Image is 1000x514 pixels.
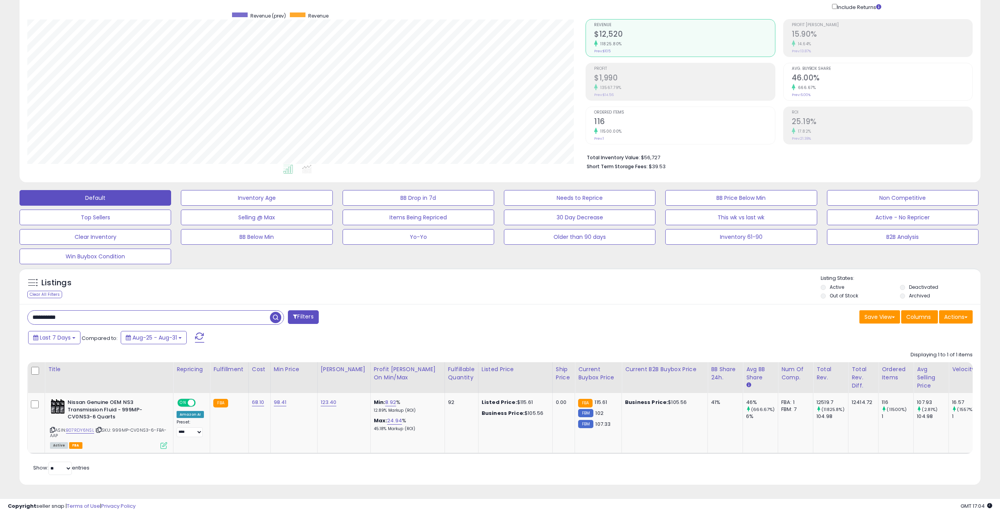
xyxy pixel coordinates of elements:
[792,49,811,53] small: Prev: 13.87%
[821,275,980,282] p: Listing States:
[448,399,472,406] div: 92
[595,420,611,428] span: 107.33
[288,310,318,324] button: Filters
[482,409,525,417] b: Business Price:
[598,85,621,91] small: 13567.79%
[578,399,593,407] small: FBA
[792,92,811,97] small: Prev: 6.00%
[917,365,945,390] div: Avg Selling Price
[852,365,875,390] div: Total Rev. Diff.
[20,190,171,206] button: Default
[594,136,604,141] small: Prev: 1
[816,365,845,382] div: Total Rev.
[385,398,396,406] a: 8.92
[274,398,287,406] a: 98.41
[343,229,494,245] button: Yo-Yo
[649,163,666,170] span: $39.53
[50,399,66,414] img: 51oNb4Mv03L._SL40_.jpg
[781,399,807,406] div: FBA: 1
[887,406,907,413] small: (11500%)
[827,210,979,225] button: Active - No Repricer
[625,365,704,373] div: Current B2B Buybox Price
[594,73,775,84] h2: $1,990
[830,292,858,299] label: Out of Stock
[781,365,810,382] div: Num of Comp.
[882,365,910,382] div: Ordered Items
[594,92,614,97] small: Prev: $14.56
[939,310,973,324] button: Actions
[598,128,622,134] small: 11500.00%
[50,442,68,449] span: All listings currently available for purchase on Amazon
[594,67,775,71] span: Profit
[816,399,848,406] div: 12519.7
[594,49,611,53] small: Prev: $105
[901,310,938,324] button: Columns
[906,313,931,321] span: Columns
[665,210,817,225] button: This wk vs last wk
[40,334,71,341] span: Last 7 Days
[66,427,94,434] a: B07RDY6NSL
[482,398,517,406] b: Listed Price:
[922,406,937,413] small: (2.81%)
[711,365,739,382] div: BB Share 24h.
[181,210,332,225] button: Selling @ Max
[816,413,848,420] div: 104.98
[28,331,80,344] button: Last 7 Days
[8,503,136,510] div: seller snap | |
[859,310,900,324] button: Save View
[374,417,439,432] div: %
[195,400,207,406] span: OFF
[177,420,204,437] div: Preset:
[746,365,775,382] div: Avg BB Share
[625,399,702,406] div: $105.56
[957,406,974,413] small: (1557%)
[952,365,980,373] div: Velocity
[132,334,177,341] span: Aug-25 - Aug-31
[665,190,817,206] button: BB Price Below Min
[504,190,655,206] button: Needs to Reprice
[792,110,972,115] span: ROI
[587,163,648,170] b: Short Term Storage Fees:
[792,73,972,84] h2: 46.00%
[213,399,228,407] small: FBA
[587,152,967,162] li: $56,727
[321,365,367,373] div: [PERSON_NAME]
[587,154,640,161] b: Total Inventory Value:
[792,23,972,27] span: Profit [PERSON_NAME]
[594,110,775,115] span: Ordered Items
[370,362,445,393] th: The percentage added to the cost of goods (COGS) that forms the calculator for Min & Max prices.
[746,382,751,389] small: Avg BB Share.
[374,417,387,424] b: Max:
[343,190,494,206] button: BB Drop in 7d
[827,229,979,245] button: B2B Analysis
[821,406,845,413] small: (11825.8%)
[882,413,913,420] div: 1
[504,210,655,225] button: 30 Day Decrease
[795,85,816,91] small: 666.67%
[594,23,775,27] span: Revenue
[252,398,264,406] a: 68.10
[751,406,775,413] small: (666.67%)
[746,399,778,406] div: 46%
[594,30,775,40] h2: $12,520
[917,413,948,420] div: 104.98
[556,399,569,406] div: 0.00
[909,284,938,290] label: Deactivated
[448,365,475,382] div: Fulfillable Quantity
[387,417,402,425] a: 24.94
[504,229,655,245] button: Older than 90 days
[578,409,593,417] small: FBM
[69,442,82,449] span: FBA
[595,398,607,406] span: 115.61
[909,292,930,299] label: Archived
[20,229,171,245] button: Clear Inventory
[625,398,668,406] b: Business Price:
[308,12,329,19] span: Revenue
[482,399,546,406] div: $115.61
[781,406,807,413] div: FBM: 7
[952,399,984,406] div: 16.57
[321,398,337,406] a: 123.40
[27,291,62,298] div: Clear All Filters
[250,12,286,19] span: Revenue (prev)
[711,399,737,406] div: 41%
